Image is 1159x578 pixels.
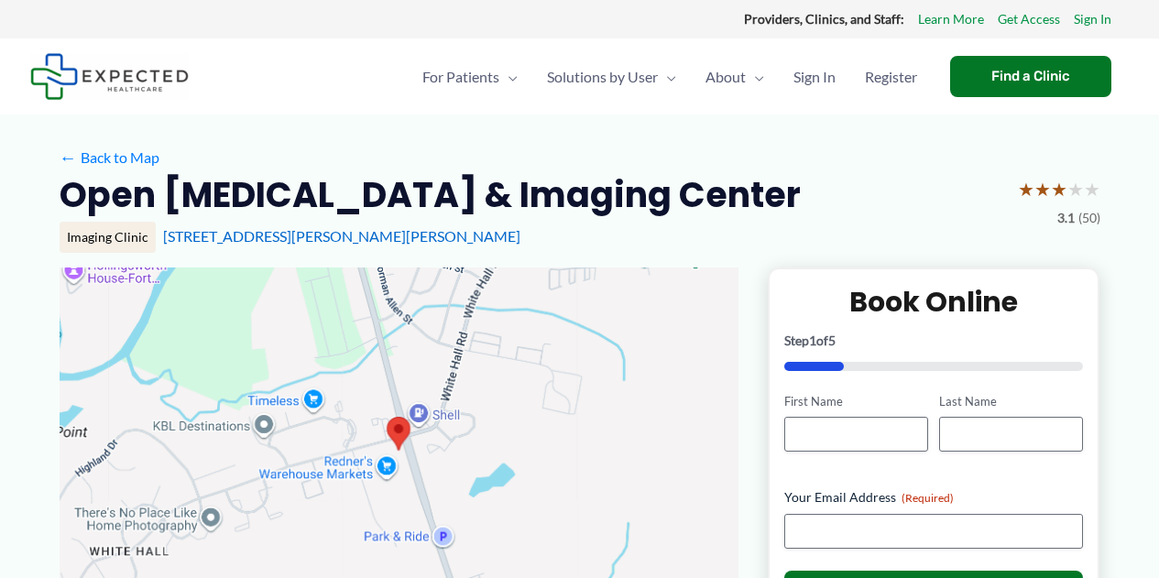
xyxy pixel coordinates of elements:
[828,333,836,348] span: 5
[422,45,499,109] span: For Patients
[60,148,77,166] span: ←
[408,45,532,109] a: For PatientsMenu Toggle
[1051,172,1067,206] span: ★
[793,45,836,109] span: Sign In
[532,45,691,109] a: Solutions by UserMenu Toggle
[809,333,816,348] span: 1
[850,45,932,109] a: Register
[163,227,520,245] a: [STREET_ADDRESS][PERSON_NAME][PERSON_NAME]
[691,45,779,109] a: AboutMenu Toggle
[746,45,764,109] span: Menu Toggle
[950,56,1111,97] a: Find a Clinic
[1078,206,1100,230] span: (50)
[784,393,928,410] label: First Name
[1067,172,1084,206] span: ★
[499,45,518,109] span: Menu Toggle
[902,491,954,505] span: (Required)
[744,11,904,27] strong: Providers, Clinics, and Staff:
[30,53,189,100] img: Expected Healthcare Logo - side, dark font, small
[60,144,159,171] a: ←Back to Map
[784,334,1084,347] p: Step of
[705,45,746,109] span: About
[998,7,1060,31] a: Get Access
[784,488,1084,507] label: Your Email Address
[779,45,850,109] a: Sign In
[939,393,1083,410] label: Last Name
[408,45,932,109] nav: Primary Site Navigation
[60,222,156,253] div: Imaging Clinic
[865,45,917,109] span: Register
[1084,172,1100,206] span: ★
[1057,206,1075,230] span: 3.1
[1018,172,1034,206] span: ★
[1034,172,1051,206] span: ★
[658,45,676,109] span: Menu Toggle
[60,172,801,217] h2: Open [MEDICAL_DATA] & Imaging Center
[547,45,658,109] span: Solutions by User
[1074,7,1111,31] a: Sign In
[784,284,1084,320] h2: Book Online
[918,7,984,31] a: Learn More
